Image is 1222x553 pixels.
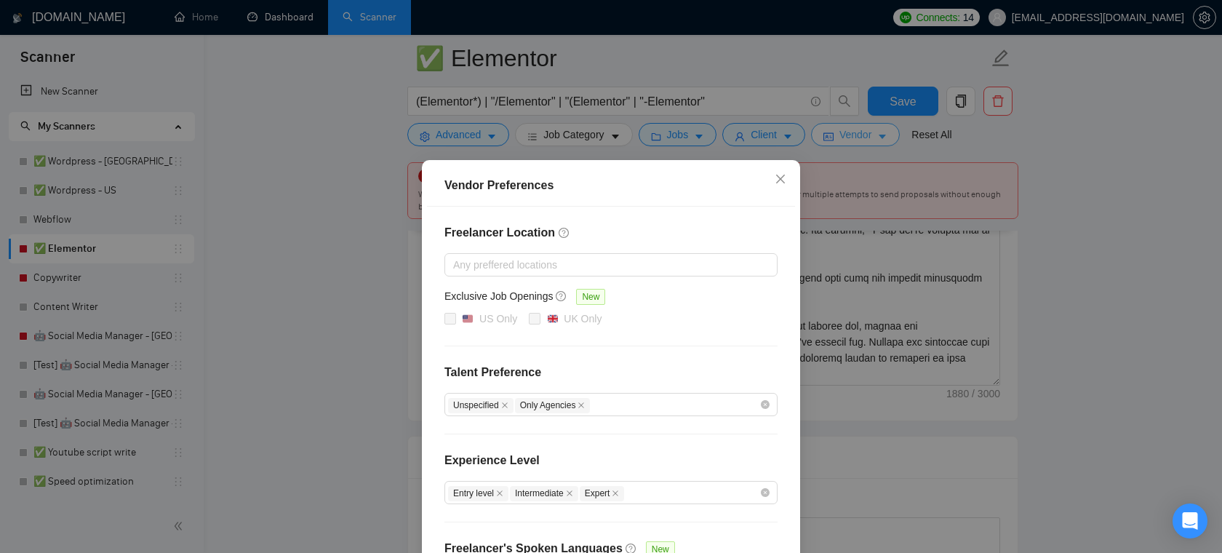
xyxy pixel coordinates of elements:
[448,486,508,501] span: Entry level
[761,160,800,199] button: Close
[612,490,619,497] span: close
[515,398,591,413] span: Only Agencies
[444,452,540,469] h4: Experience Level
[578,402,585,409] span: close
[576,289,605,305] span: New
[444,177,778,194] div: Vendor Preferences
[444,288,553,304] h5: Exclusive Job Openings
[564,311,602,327] div: UK Only
[463,314,473,324] img: 🇺🇸
[1173,504,1207,538] div: Open Intercom Messenger
[444,224,778,242] h4: Freelancer Location
[444,364,778,381] h4: Talent Preference
[566,490,573,497] span: close
[559,227,570,239] span: question-circle
[761,400,770,409] span: close-circle
[775,173,786,185] span: close
[548,314,558,324] img: 🇬🇧
[479,311,517,327] div: US Only
[510,486,578,501] span: Intermediate
[448,398,514,413] span: Unspecified
[761,488,770,497] span: close-circle
[501,402,508,409] span: close
[496,490,503,497] span: close
[580,486,625,501] span: Expert
[556,290,567,302] span: question-circle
